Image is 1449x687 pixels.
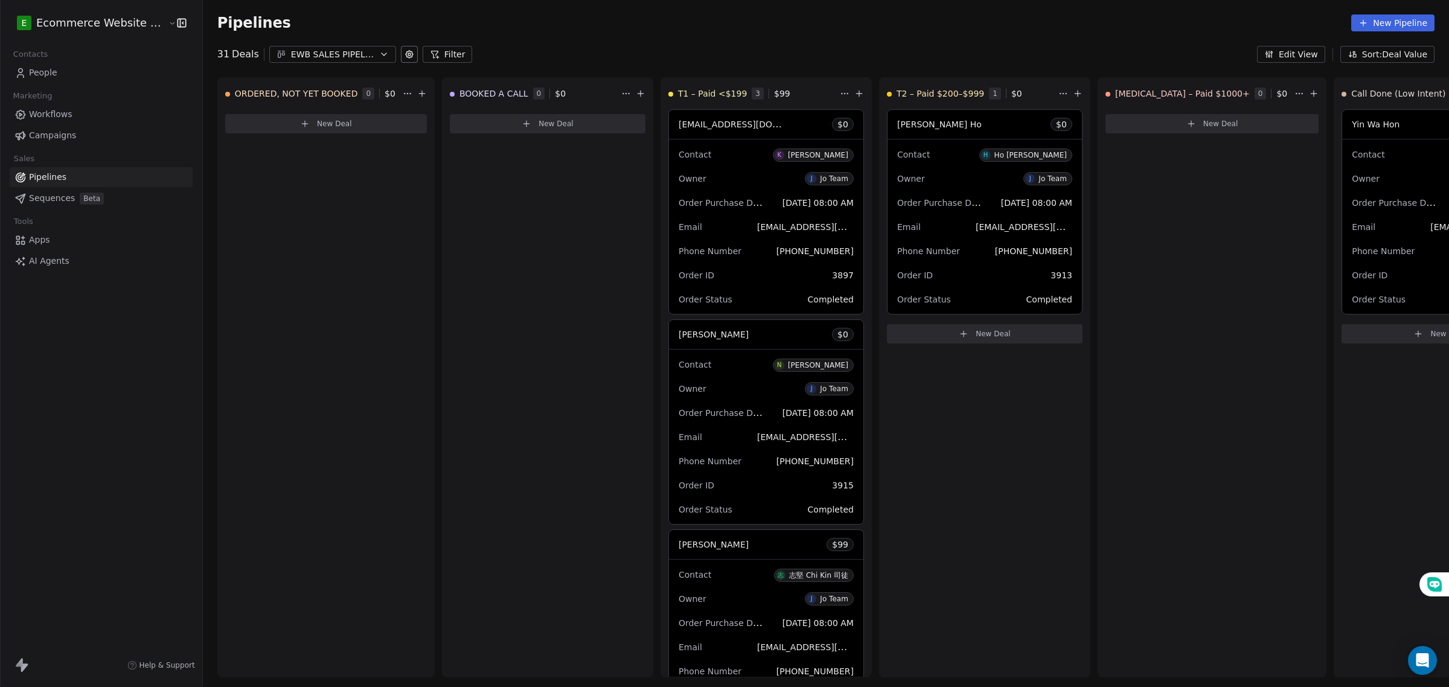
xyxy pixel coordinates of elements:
[808,295,854,304] span: Completed
[832,481,854,490] span: 3915
[757,221,905,232] span: [EMAIL_ADDRESS][DOMAIN_NAME]
[1255,88,1267,100] span: 0
[1051,270,1072,280] span: 3913
[774,88,790,100] span: $ 99
[1340,46,1435,63] button: Sort: Deal Value
[679,295,732,304] span: Order Status
[995,246,1072,256] span: [PHONE_NUMBER]
[450,78,619,109] div: BOOKED A CALL0$0
[423,46,473,63] button: Filter
[385,88,395,100] span: $ 0
[8,45,53,63] span: Contacts
[679,505,732,514] span: Order Status
[887,109,1083,315] div: [PERSON_NAME] Ho$0ContactHHo [PERSON_NAME]OwnerJJo TeamOrder Purchase Date[DATE] 08:00 AMEmail[EM...
[897,295,951,304] span: Order Status
[989,88,1001,100] span: 1
[679,407,767,418] span: Order Purchase Date
[678,88,747,100] span: T1 – Paid <$199
[1351,88,1445,100] span: Call Done (Low Intent)
[1276,88,1287,100] span: $ 0
[832,538,848,551] span: $ 99
[668,78,837,109] div: T1 – Paid <$1993$99
[555,88,566,100] span: $ 0
[789,571,848,580] div: 志堅 Chi Kin 司徒
[29,234,50,246] span: Apps
[127,660,195,670] a: Help & Support
[778,150,782,160] div: K
[679,360,711,369] span: Contact
[897,174,925,184] span: Owner
[679,540,749,549] span: [PERSON_NAME]
[10,188,193,208] a: SequencesBeta
[10,230,193,250] a: Apps
[837,118,848,130] span: $ 0
[782,618,854,628] span: [DATE] 08:00 AM
[1352,270,1387,280] span: Order ID
[225,78,400,109] div: ORDERED, NOT YET BOOKED0$0
[1105,78,1292,109] div: [MEDICAL_DATA] – Paid $1000+0$0
[679,246,741,256] span: Phone Number
[362,88,374,100] span: 0
[776,666,854,676] span: [PHONE_NUMBER]
[679,570,711,580] span: Contact
[225,114,427,133] button: New Deal
[1352,295,1406,304] span: Order Status
[752,88,764,100] span: 3
[217,14,291,31] span: Pipelines
[679,384,706,394] span: Owner
[679,594,706,604] span: Owner
[139,660,195,670] span: Help & Support
[8,212,38,231] span: Tools
[679,330,749,339] span: [PERSON_NAME]
[29,66,57,79] span: People
[1056,118,1067,130] span: $ 0
[757,641,905,653] span: [EMAIL_ADDRESS][DOMAIN_NAME]
[533,88,545,100] span: 0
[897,270,933,280] span: Order ID
[811,384,813,394] div: J
[232,47,259,62] span: Deals
[1001,198,1072,208] span: [DATE] 08:00 AM
[1203,119,1238,129] span: New Deal
[1408,646,1437,675] div: Open Intercom Messenger
[778,570,784,580] div: 志
[811,174,813,184] div: J
[1352,150,1384,159] span: Contact
[820,595,848,603] div: Jo Team
[10,126,193,145] a: Campaigns
[679,118,827,130] span: [EMAIL_ADDRESS][DOMAIN_NAME]
[679,197,767,208] span: Order Purchase Date
[450,114,645,133] button: New Deal
[897,197,985,208] span: Order Purchase Date
[897,222,921,232] span: Email
[8,87,57,105] span: Marketing
[10,63,193,83] a: People
[808,505,854,514] span: Completed
[1352,246,1415,256] span: Phone Number
[887,324,1083,343] button: New Deal
[29,192,75,205] span: Sequences
[10,104,193,124] a: Workflows
[1352,120,1399,129] span: Yin Wa Hon
[994,151,1067,159] div: Ho [PERSON_NAME]
[1011,88,1022,100] span: $ 0
[897,150,930,159] span: Contact
[1257,46,1325,63] button: Edit View
[29,129,76,142] span: Campaigns
[1352,174,1380,184] span: Owner
[832,270,854,280] span: 3897
[1026,295,1072,304] span: Completed
[8,150,40,168] span: Sales
[811,594,813,604] div: J
[22,17,27,29] span: E
[80,193,104,205] span: Beta
[29,108,72,121] span: Workflows
[820,174,848,183] div: Jo Team
[29,171,66,184] span: Pipelines
[897,120,982,129] span: [PERSON_NAME] Ho
[235,88,358,100] span: ORDERED, NOT YET BOOKED
[679,150,711,159] span: Contact
[820,385,848,393] div: Jo Team
[1352,197,1440,208] span: Order Purchase Date
[679,617,767,628] span: Order Purchase Date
